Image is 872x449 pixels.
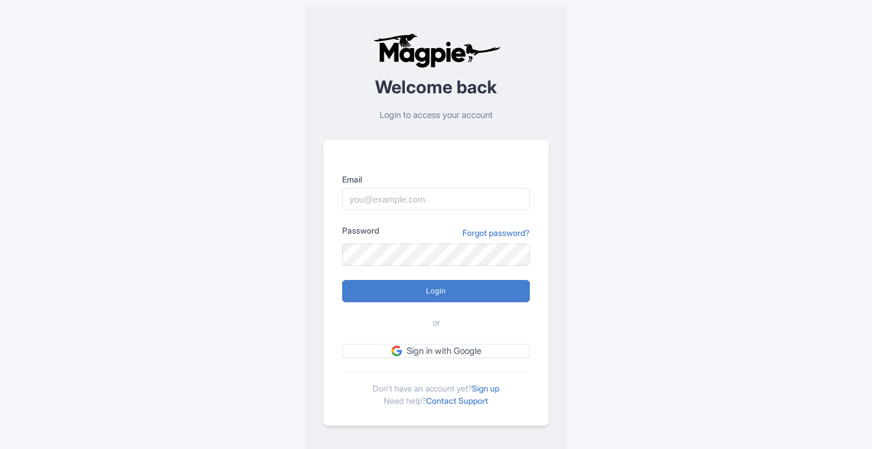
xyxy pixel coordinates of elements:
a: Sign in with Google [342,344,530,359]
input: you@example.com [342,188,530,210]
img: logo-ab69f6fb50320c5b225c76a69d11143b.png [370,33,502,68]
img: google.svg [391,346,402,356]
a: Contact Support [426,396,488,406]
a: Forgot password? [462,227,530,239]
span: or [432,316,440,330]
a: Sign up [472,383,499,393]
p: Login to access your account [323,109,549,122]
h2: Welcome back [323,77,549,97]
label: Email [342,173,530,185]
input: Login [342,280,530,302]
label: Password [342,224,379,237]
div: Don't have an account yet? Need help? [342,372,530,407]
